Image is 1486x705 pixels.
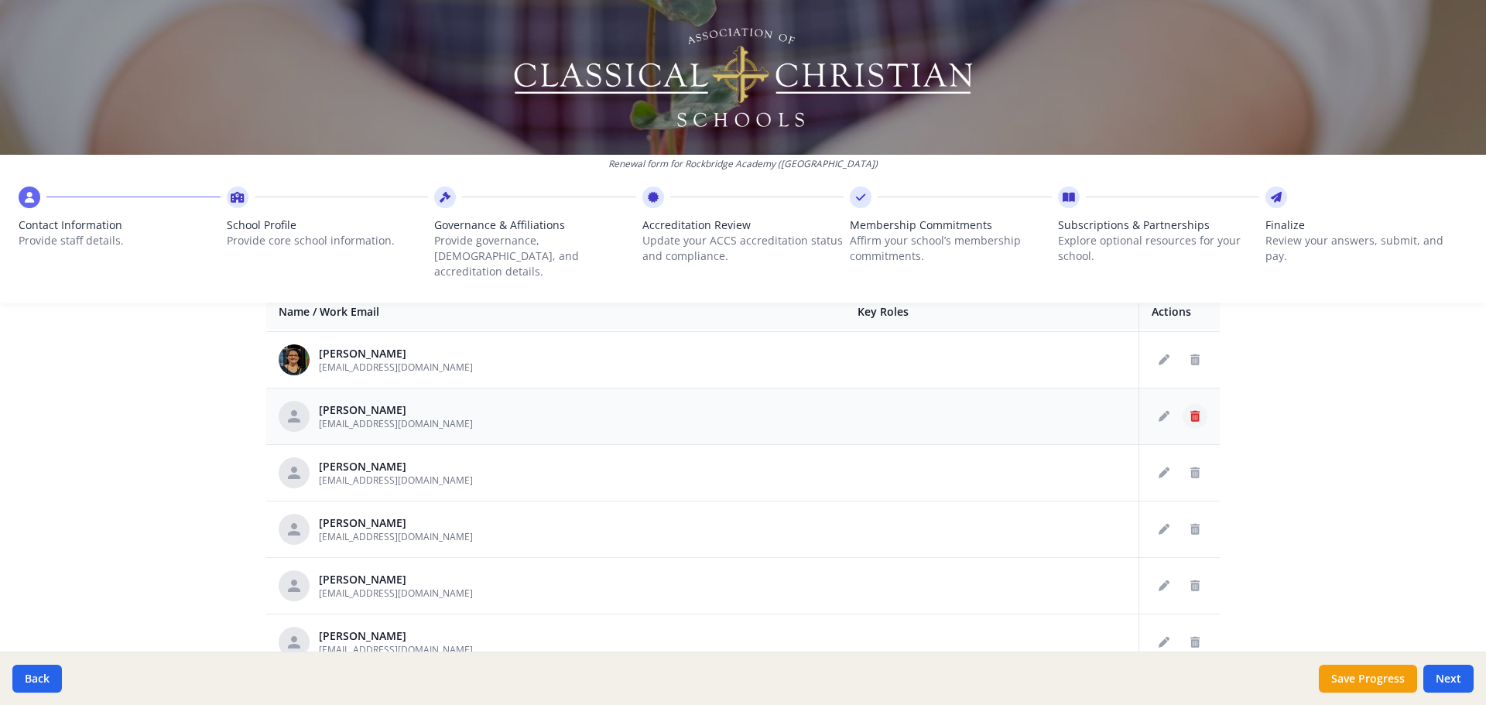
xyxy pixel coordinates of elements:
span: [EMAIL_ADDRESS][DOMAIN_NAME] [319,587,473,600]
button: Edit staff [1152,630,1176,655]
button: Edit staff [1152,404,1176,429]
img: Logo [512,23,975,132]
p: Review your answers, submit, and pay. [1265,233,1467,264]
button: Delete staff [1183,460,1207,485]
div: [PERSON_NAME] [319,402,473,418]
button: Delete staff [1183,404,1207,429]
span: School Profile [227,217,429,233]
span: Membership Commitments [850,217,1052,233]
button: Delete staff [1183,517,1207,542]
p: Provide governance, [DEMOGRAPHIC_DATA], and accreditation details. [434,233,636,279]
p: Provide staff details. [19,233,221,248]
button: Delete staff [1183,630,1207,655]
button: Edit staff [1152,517,1176,542]
p: Explore optional resources for your school. [1058,233,1260,264]
p: Affirm your school’s membership commitments. [850,233,1052,264]
div: [PERSON_NAME] [319,572,473,587]
p: Provide core school information. [227,233,429,248]
button: Edit staff [1152,460,1176,485]
span: [EMAIL_ADDRESS][DOMAIN_NAME] [319,474,473,487]
button: Delete staff [1183,347,1207,372]
button: Save Progress [1319,665,1417,693]
div: [PERSON_NAME] [319,515,473,531]
div: [PERSON_NAME] [319,628,473,644]
span: [EMAIL_ADDRESS][DOMAIN_NAME] [319,417,473,430]
span: Governance & Affiliations [434,217,636,233]
button: Delete staff [1183,573,1207,598]
span: Finalize [1265,217,1467,233]
button: Edit staff [1152,573,1176,598]
p: Update your ACCS accreditation status and compliance. [642,233,844,264]
div: [PERSON_NAME] [319,459,473,474]
div: [PERSON_NAME] [319,346,473,361]
span: Subscriptions & Partnerships [1058,217,1260,233]
span: [EMAIL_ADDRESS][DOMAIN_NAME] [319,643,473,656]
span: Accreditation Review [642,217,844,233]
button: Next [1423,665,1474,693]
span: [EMAIL_ADDRESS][DOMAIN_NAME] [319,361,473,374]
button: Edit staff [1152,347,1176,372]
button: Back [12,665,62,693]
span: Contact Information [19,217,221,233]
span: [EMAIL_ADDRESS][DOMAIN_NAME] [319,530,473,543]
